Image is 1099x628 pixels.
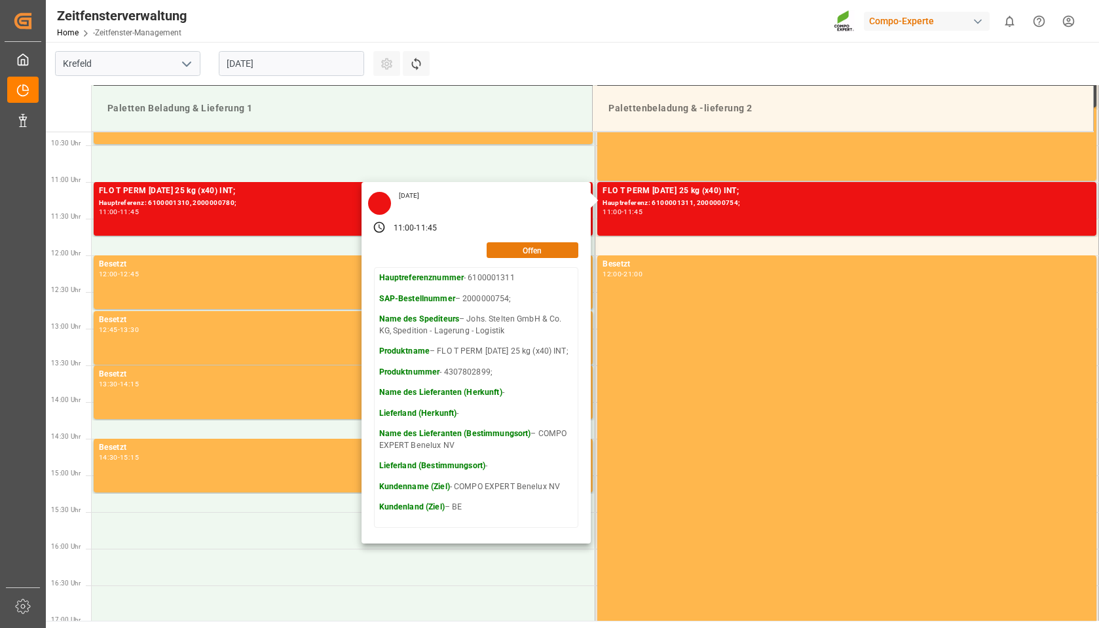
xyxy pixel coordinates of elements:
font: - [118,270,120,278]
font: 12:00 [603,270,622,278]
font: Besetzt [99,259,126,268]
font: Produktnummer [379,367,440,377]
font: Produktname [379,346,430,356]
font: 14:00 Uhr [51,396,81,403]
font: – COMPO EXPERT Benelux NV [379,429,567,450]
font: 13:30 Uhr [51,360,81,367]
font: 14:30 [99,453,118,462]
font: [DATE] [399,192,420,199]
font: 11:00 [99,208,118,216]
font: 21:00 [624,270,643,278]
font: Compo-Experte [869,16,934,26]
font: 12:45 [120,270,139,278]
font: 15:15 [120,453,139,462]
font: - [485,461,487,470]
font: - [414,223,416,232]
font: Hauptreferenz: 6100001310, 2000000780; [99,199,236,206]
font: 14:30 Uhr [51,433,81,440]
font: 11:00 Uhr [51,176,81,183]
a: Home [57,28,79,37]
font: - 6100001311 [464,273,515,282]
font: - [622,270,624,278]
font: 15:30 Uhr [51,506,81,513]
input: Zum Suchen/Auswählen eingeben [55,51,200,76]
font: 12:00 [99,270,118,278]
font: - [118,325,120,334]
font: 11:45 [416,223,437,232]
font: 10:30 Uhr [51,139,81,147]
font: Besetzt [99,315,126,324]
font: Besetzt [603,259,630,268]
font: 11:00 [394,223,415,232]
font: Hauptreferenz: 6100001311, 2000000754; [603,199,740,206]
font: Besetzt [99,369,126,379]
font: – 2000000754; [455,294,512,303]
font: Zeitfensterverwaltung [57,8,187,24]
font: 11:30 Uhr [51,213,81,220]
font: FLO T PERM [DATE] 25 kg (x40) INT; [603,186,739,195]
font: - [118,208,120,216]
font: Lieferland (Bestimmungsort) [379,461,486,470]
font: Name des Lieferanten (Bestimmungsort) [379,429,531,438]
font: 11:45 [624,208,643,216]
font: 16:30 Uhr [51,580,81,587]
font: – Johs. Stelten GmbH & Co. KG, Spedition - Lagerung - Logistik [379,314,562,335]
font: 12:00 Uhr [51,249,81,257]
font: 14:15 [120,380,139,388]
font: 13:00 Uhr [51,323,81,330]
button: Offen [487,242,578,258]
button: Menü öffnen [176,54,196,74]
font: Besetzt [99,443,126,452]
font: Lieferland (Herkunft) [379,409,457,418]
font: 13:30 [120,325,139,334]
font: – FLO T PERM [DATE] 25 kg (x40) INT; [430,346,568,356]
img: Screenshot%202023-09-29%20at%2010.02.21.png_1712312052.png [834,10,855,33]
font: SAP-Bestellnummer [379,294,455,303]
button: Hilfecenter [1024,7,1054,36]
font: - [118,380,120,388]
font: - [118,453,120,462]
font: 11:45 [120,208,139,216]
font: Palettenbeladung & -lieferung 2 [608,103,752,113]
font: Offen [523,246,542,255]
font: Name des Spediteurs [379,314,460,323]
font: - [502,388,504,397]
font: 12:45 [99,325,118,334]
font: Name des Lieferanten (Herkunft) [379,388,502,397]
font: Kundenname (Ziel) [379,482,450,491]
font: 16:00 Uhr [51,543,81,550]
button: Compo-Experte [864,9,995,33]
font: – BE [445,502,462,511]
font: Paletten Beladung & Lieferung 1 [107,103,252,113]
font: - 4307802899; [439,367,493,377]
font: 17:00 Uhr [51,616,81,623]
font: 11:00 [603,208,622,216]
font: 13:30 [99,380,118,388]
font: - COMPO EXPERT Benelux NV [450,482,560,491]
font: - [456,409,458,418]
button: zeige 0 neue Benachrichtigungen [995,7,1024,36]
font: - [622,208,624,216]
font: FLO T PERM [DATE] 25 kg (x40) INT; [99,186,235,195]
input: TT.MM.JJJJ [219,51,364,76]
font: 12:30 Uhr [51,286,81,293]
font: Hauptreferenznummer [379,273,464,282]
font: Kundenland (Ziel) [379,502,445,511]
font: 15:00 Uhr [51,470,81,477]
